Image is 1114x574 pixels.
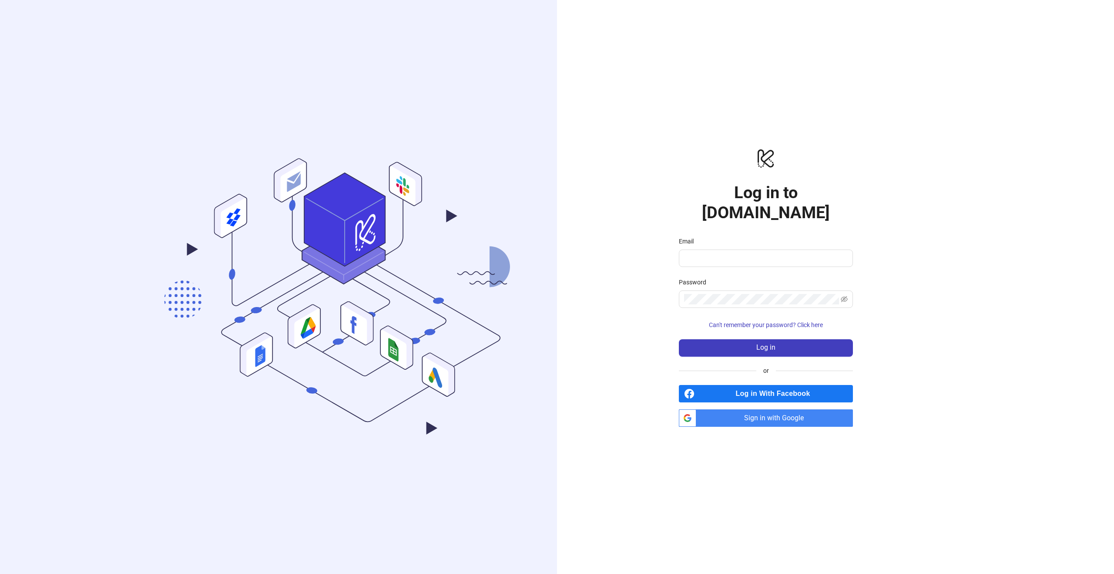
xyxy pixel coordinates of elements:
a: Sign in with Google [679,409,853,427]
button: Log in [679,339,853,357]
span: Can't remember your password? Click here [709,321,823,328]
button: Can't remember your password? Click here [679,318,853,332]
span: Log in With Facebook [698,385,853,402]
span: eye-invisible [841,296,848,303]
a: Log in With Facebook [679,385,853,402]
span: Sign in with Google [700,409,853,427]
span: Log in [756,344,775,351]
input: Password [684,294,839,304]
input: Email [684,253,846,263]
h1: Log in to [DOMAIN_NAME] [679,182,853,223]
label: Email [679,236,699,246]
span: or [756,366,776,375]
a: Can't remember your password? Click here [679,321,853,328]
label: Password [679,277,712,287]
